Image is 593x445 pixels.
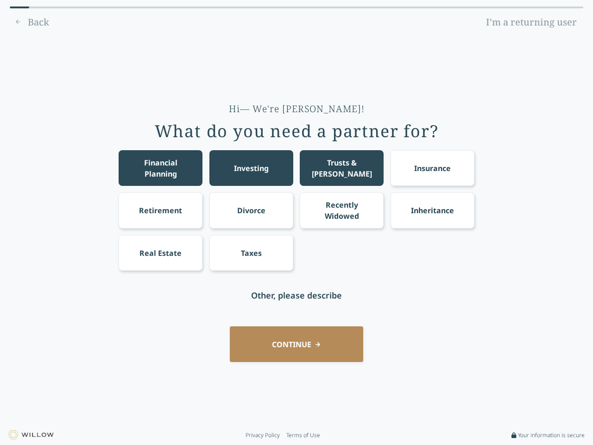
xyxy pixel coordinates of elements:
[234,163,269,174] div: Investing
[8,430,54,440] img: Willow logo
[139,248,182,259] div: Real Estate
[229,102,365,115] div: Hi— We're [PERSON_NAME]!
[309,199,375,222] div: Recently Widowed
[127,157,194,179] div: Financial Planning
[286,432,320,439] a: Terms of Use
[309,157,375,179] div: Trusts & [PERSON_NAME]
[246,432,280,439] a: Privacy Policy
[155,122,439,140] div: What do you need a partner for?
[251,289,342,302] div: Other, please describe
[10,6,29,8] div: 0% complete
[479,15,583,30] a: I'm a returning user
[411,205,454,216] div: Inheritance
[237,205,265,216] div: Divorce
[139,205,182,216] div: Retirement
[414,163,451,174] div: Insurance
[518,432,585,439] span: Your information is secure
[241,248,262,259] div: Taxes
[230,326,363,362] button: CONTINUE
